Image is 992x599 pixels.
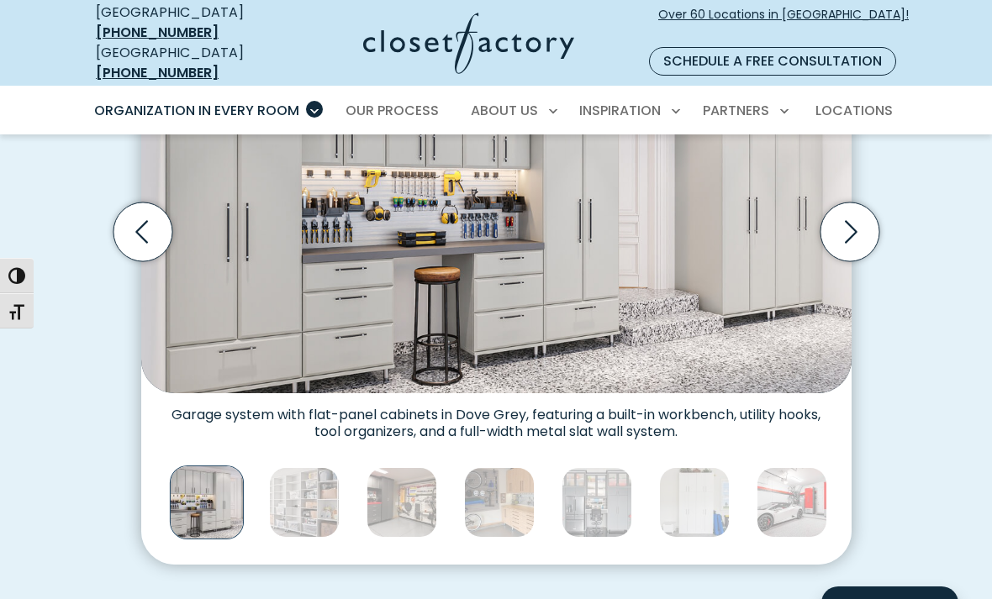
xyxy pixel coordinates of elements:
span: Organization in Every Room [94,101,299,120]
img: Sophisticated gray garage cabinetry system with a refrigerator, overhead frosted glass cabinets, ... [562,467,632,538]
img: Closet Factory Logo [363,13,574,74]
span: Over 60 Locations in [GEOGRAPHIC_DATA]! [658,6,909,41]
figcaption: Garage system with flat-panel cabinets in Dove Grey, featuring a built-in workbench, utility hook... [141,393,852,440]
a: [PHONE_NUMBER] [96,63,219,82]
img: Luxury sports garage with high-gloss red cabinetry, gray base drawers, and vertical bike racks [757,467,827,538]
img: Warm wood-toned garage storage with bikes mounted on slat wall panels and cabinetry organizing he... [464,467,535,538]
img: Garage with white cabinetry with integrated handles, slatwall system for garden tools and power e... [659,467,730,538]
img: Garage system with flat-panel cabinets in Dove Grey, featuring a built-in workbench, utility hook... [169,465,243,539]
nav: Primary Menu [82,87,910,134]
span: Partners [703,101,769,120]
button: Previous slide [107,196,179,268]
span: About Us [471,101,538,120]
img: Garage system with flat-panel cabinets in Dove Grey, featuring a built-in workbench, utility hook... [141,24,852,393]
span: Our Process [346,101,439,120]
a: Schedule a Free Consultation [649,47,896,76]
span: Locations [815,101,893,120]
button: Next slide [814,196,886,268]
div: [GEOGRAPHIC_DATA] [96,43,279,83]
span: Inspiration [579,101,661,120]
img: Garage wall with full-height white cabinetry, open cubbies [269,467,340,538]
img: Custom garage slatwall organizer for bikes, surf boards, and tools [367,467,437,538]
a: [PHONE_NUMBER] [96,23,219,42]
div: [GEOGRAPHIC_DATA] [96,3,279,43]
